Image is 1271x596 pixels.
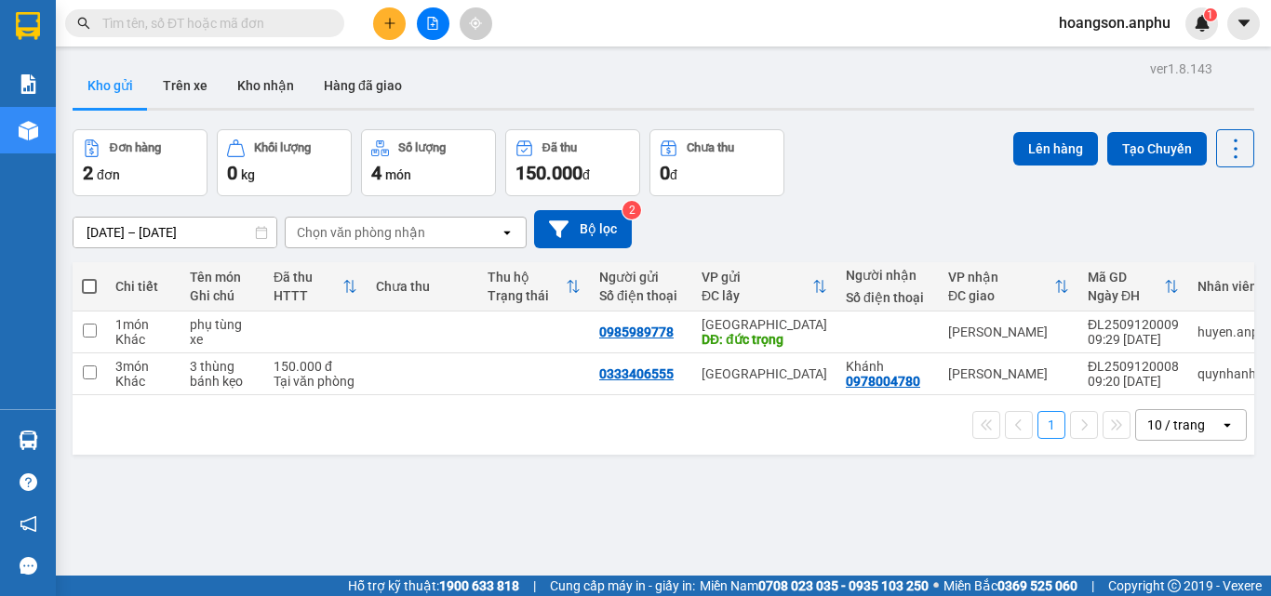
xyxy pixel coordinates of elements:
span: hoangson.anphu [1044,11,1185,34]
div: 10 / trang [1147,416,1205,434]
span: message [20,557,37,575]
strong: 0369 525 060 [997,578,1077,593]
button: Bộ lọc [534,210,632,248]
img: solution-icon [19,74,38,94]
sup: 2 [622,201,641,219]
button: Khối lượng0kg [217,129,352,196]
div: Khác [115,374,171,389]
div: Mã GD [1088,270,1164,285]
button: Hàng đã giao [309,63,417,108]
span: món [385,167,411,182]
button: Tạo Chuyến [1107,132,1207,166]
div: Ngày ĐH [1088,288,1164,303]
div: Chưa thu [376,279,469,294]
span: 0 [227,162,237,184]
button: Chưa thu0đ [649,129,784,196]
span: search [77,17,90,30]
div: ĐC lấy [702,288,812,303]
img: icon-new-feature [1194,15,1211,32]
th: Toggle SortBy [692,262,836,311]
span: | [1091,576,1094,596]
img: logo-vxr [16,12,40,40]
div: DĐ: đức trọng [702,332,827,347]
div: Người nhận [846,268,930,283]
div: Khác [115,332,171,347]
div: Khánh [846,359,930,374]
div: 0978004780 [846,374,920,389]
th: Toggle SortBy [1078,262,1188,311]
div: VP gửi [702,270,812,285]
div: Chi tiết [115,279,171,294]
button: Đã thu150.000đ [505,129,640,196]
span: notification [20,515,37,533]
span: file-add [426,17,439,30]
span: Miền Bắc [943,576,1077,596]
div: 3 món [115,359,171,374]
div: Số lượng [398,141,446,154]
span: Miền Nam [700,576,929,596]
span: đ [582,167,590,182]
span: 2 [83,162,93,184]
span: plus [383,17,396,30]
div: Đã thu [274,270,342,285]
span: aim [469,17,482,30]
img: warehouse-icon [19,121,38,140]
div: Chưa thu [687,141,734,154]
span: đơn [97,167,120,182]
span: question-circle [20,473,37,491]
button: file-add [417,7,449,40]
div: 0333406555 [599,366,674,381]
div: Đơn hàng [110,141,161,154]
sup: 1 [1204,8,1217,21]
div: Chọn văn phòng nhận [297,223,425,242]
div: [PERSON_NAME] [948,324,1069,339]
span: ⚪️ [933,582,939,589]
div: [GEOGRAPHIC_DATA] [702,366,827,381]
span: đ [670,167,677,182]
input: Select a date range. [74,218,276,247]
span: 0 [660,162,670,184]
th: Toggle SortBy [478,262,590,311]
span: Hỗ trợ kỹ thuật: [348,576,519,596]
span: 4 [371,162,381,184]
span: copyright [1168,579,1181,592]
button: Kho nhận [222,63,309,108]
div: phụ tùng xe [190,317,255,347]
span: kg [241,167,255,182]
th: Toggle SortBy [939,262,1078,311]
button: Lên hàng [1013,132,1098,166]
button: caret-down [1227,7,1260,40]
div: ĐL2509120009 [1088,317,1179,332]
button: plus [373,7,406,40]
span: Cung cấp máy in - giấy in: [550,576,695,596]
div: Tại văn phòng [274,374,357,389]
div: Số điện thoại [599,288,683,303]
span: | [533,576,536,596]
div: [PERSON_NAME] [948,366,1069,381]
div: Người gửi [599,270,683,285]
span: 1 [1207,8,1213,21]
div: VP nhận [948,270,1054,285]
img: warehouse-icon [19,430,38,450]
div: 1 món [115,317,171,332]
div: [GEOGRAPHIC_DATA] [702,317,827,332]
div: ĐC giao [948,288,1054,303]
button: 1 [1037,411,1065,439]
div: 09:29 [DATE] [1088,332,1179,347]
div: Đã thu [542,141,577,154]
div: 09:20 [DATE] [1088,374,1179,389]
div: ĐL2509120008 [1088,359,1179,374]
div: Tên món [190,270,255,285]
div: Khối lượng [254,141,311,154]
div: 0985989778 [599,324,674,339]
button: Số lượng4món [361,129,496,196]
button: Kho gửi [73,63,148,108]
div: 150.000 đ [274,359,357,374]
div: Ghi chú [190,288,255,303]
div: Thu hộ [488,270,566,285]
strong: 0708 023 035 - 0935 103 250 [758,578,929,593]
svg: open [1220,417,1235,432]
span: 150.000 [515,162,582,184]
input: Tìm tên, số ĐT hoặc mã đơn [102,13,322,33]
th: Toggle SortBy [264,262,367,311]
